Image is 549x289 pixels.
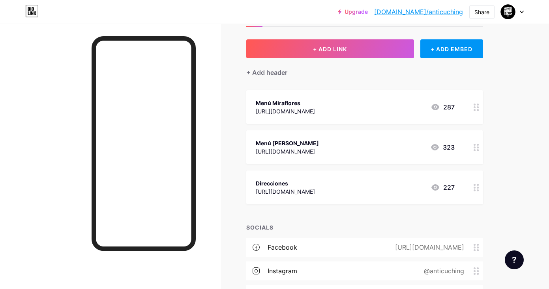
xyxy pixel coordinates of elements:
img: anticuching [500,4,515,19]
div: Direcciones [256,179,315,187]
div: [URL][DOMAIN_NAME] [256,147,319,156]
div: Share [474,8,489,16]
span: + ADD LINK [313,46,347,52]
div: Menú [PERSON_NAME] [256,139,319,147]
div: @anticuching [411,266,474,276]
button: + ADD LINK [246,39,414,58]
a: Upgrade [338,9,368,15]
div: + Add header [246,68,287,77]
div: [URL][DOMAIN_NAME] [256,187,315,196]
a: [DOMAIN_NAME]/anticuching [374,7,463,17]
div: facebook [268,243,297,252]
div: [URL][DOMAIN_NAME] [256,107,315,115]
div: 227 [431,183,455,192]
div: [URL][DOMAIN_NAME] [382,243,474,252]
div: + ADD EMBED [420,39,483,58]
div: 323 [430,143,455,152]
div: instagram [268,266,297,276]
div: SOCIALS [246,223,483,232]
div: 287 [431,102,455,112]
div: Menú Miraflores [256,99,315,107]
